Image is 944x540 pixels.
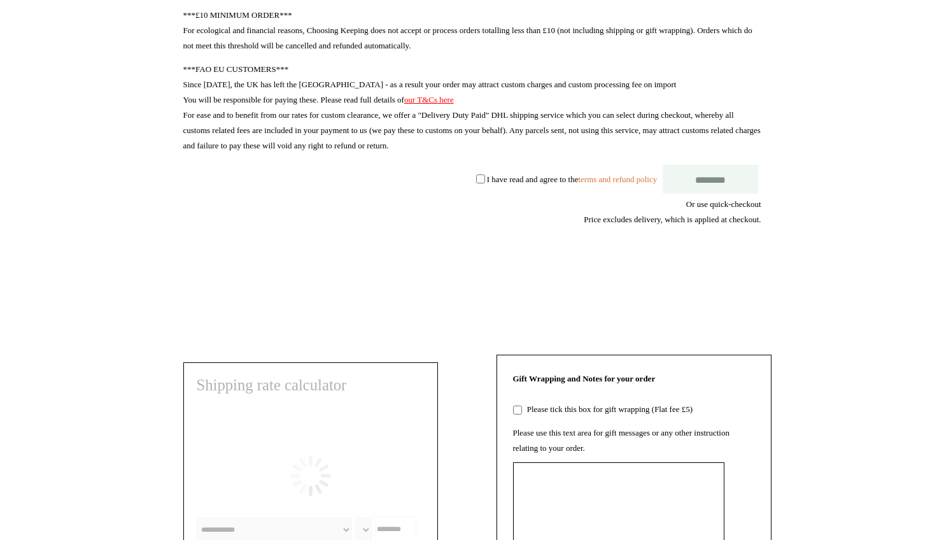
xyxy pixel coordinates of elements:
a: terms and refund policy [578,174,657,183]
p: ***£10 MINIMUM ORDER*** For ecological and financial reasons, Choosing Keeping does not accept or... [183,8,761,53]
label: Please tick this box for gift wrapping (Flat fee £5) [524,404,693,414]
div: Price excludes delivery, which is applied at checkout. [183,212,761,227]
div: Or use quick-checkout [183,197,761,227]
p: ***FAO EU CUSTOMERS*** Since [DATE], the UK has left the [GEOGRAPHIC_DATA] - as a result your ord... [183,62,761,153]
label: I have read and agree to the [487,174,657,183]
iframe: PayPal-paypal [666,273,761,308]
strong: Gift Wrapping and Notes for your order [513,374,656,383]
label: Please use this text area for gift messages or any other instruction relating to your order. [513,428,729,453]
a: our T&Cs here [404,95,454,104]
